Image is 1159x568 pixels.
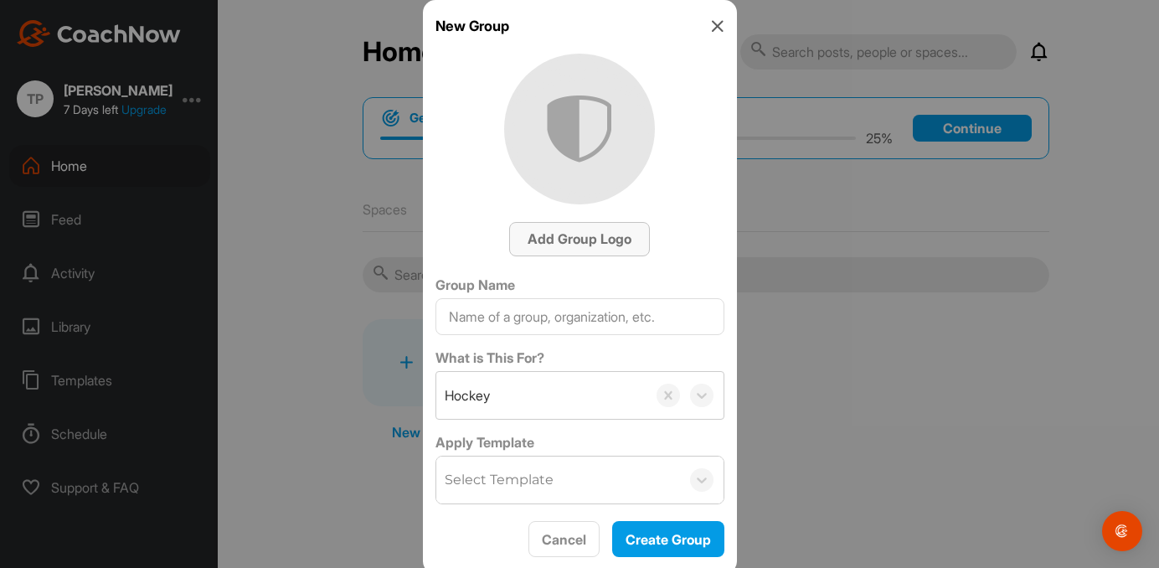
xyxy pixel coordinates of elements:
[626,531,711,548] span: Create Group
[445,385,490,405] div: Hockey
[528,230,631,247] span: Add Group Logo
[509,222,651,256] button: Add Group Logo
[504,54,655,204] img: team
[435,275,724,295] label: Group Name
[435,298,724,335] input: Name of a group, organization, etc.
[612,521,724,557] button: Create Group
[445,470,554,490] div: Select Template
[528,521,600,557] button: Cancel
[435,432,724,452] label: Apply Template
[435,16,509,37] h4: New Group
[1102,511,1142,551] div: Open Intercom Messenger
[542,531,586,548] span: Cancel
[435,348,724,368] label: What is This For?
